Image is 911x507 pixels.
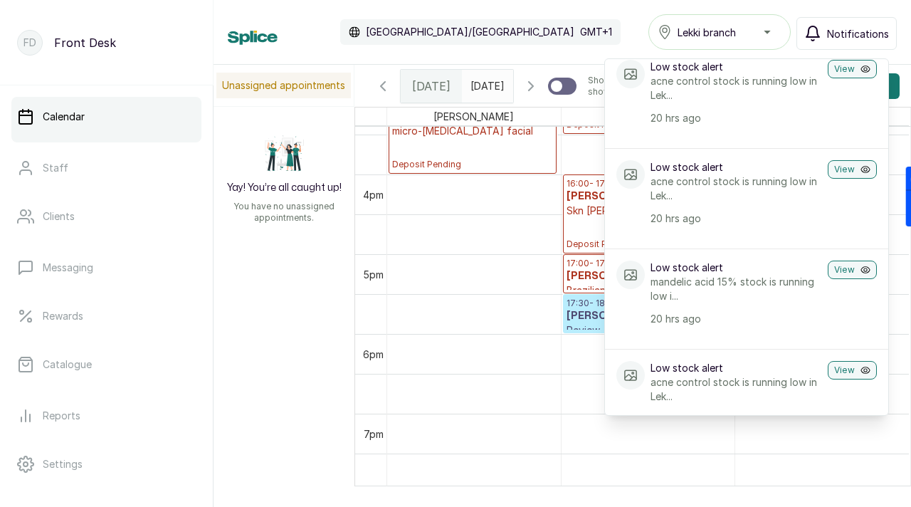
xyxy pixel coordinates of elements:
[43,457,83,471] p: Settings
[360,267,386,282] div: 5pm
[11,296,201,336] a: Rewards
[43,409,80,423] p: Reports
[796,17,897,50] button: Notifications
[11,396,201,436] a: Reports
[43,209,75,224] p: Clients
[567,269,727,283] h3: [PERSON_NAME]
[11,248,201,288] a: Messaging
[392,138,553,170] p: Deposit Pending
[567,258,727,269] p: 17:00 - 17:30
[43,261,93,275] p: Messaging
[580,25,612,39] p: GMT+1
[827,26,889,41] span: Notifications
[412,78,451,95] span: [DATE]
[648,14,791,50] button: Lekki branch
[651,275,822,303] p: mandelic acid 15% stock is running low i...
[392,124,553,138] p: micro-[MEDICAL_DATA] facial
[567,218,727,250] p: Deposit Pending
[678,25,736,40] span: Lekki branch
[651,60,822,74] p: Low stock alert
[360,187,386,202] div: 4pm
[43,357,92,372] p: Catalogue
[401,70,462,103] div: [DATE]
[567,323,727,338] p: Review - Free
[828,160,877,179] button: View
[23,36,36,50] p: FD
[651,160,822,174] p: Low stock alert
[11,97,201,137] a: Calendar
[54,34,116,51] p: Front Desk
[651,74,822,103] p: acne control stock is running low in Lek...
[567,204,727,218] p: Skn [PERSON_NAME]
[651,412,822,427] p: 20 hrs ago
[651,361,822,375] p: Low stock alert
[43,309,83,323] p: Rewards
[43,161,68,175] p: Staff
[11,444,201,484] a: Settings
[11,345,201,385] a: Catalogue
[828,361,877,380] button: View
[567,298,727,309] p: 17:30 - 18:00
[216,73,351,98] p: Unassigned appointments
[11,197,201,236] a: Clients
[828,261,877,279] button: View
[567,178,727,189] p: 16:00 - 17:00
[828,60,877,78] button: View
[11,148,201,188] a: Staff
[567,283,727,298] p: Brazilian laser
[651,312,822,326] p: 20 hrs ago
[360,347,386,362] div: 6pm
[227,181,342,195] h2: Yay! You’re all caught up!
[361,427,386,441] div: 7pm
[567,189,727,204] h3: [PERSON_NAME]
[651,211,822,226] p: 20 hrs ago
[43,110,85,124] p: Calendar
[366,25,574,39] p: [GEOGRAPHIC_DATA]/[GEOGRAPHIC_DATA]
[567,309,727,323] h3: [PERSON_NAME]-Ogbugh
[651,111,822,125] p: 20 hrs ago
[431,108,517,125] span: [PERSON_NAME]
[222,201,346,224] p: You have no unassigned appointments.
[651,261,822,275] p: Low stock alert
[651,375,822,404] p: acne control stock is running low in Lek...
[651,174,822,203] p: acne control stock is running low in Lek...
[588,75,673,98] p: Show no-show/cancelled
